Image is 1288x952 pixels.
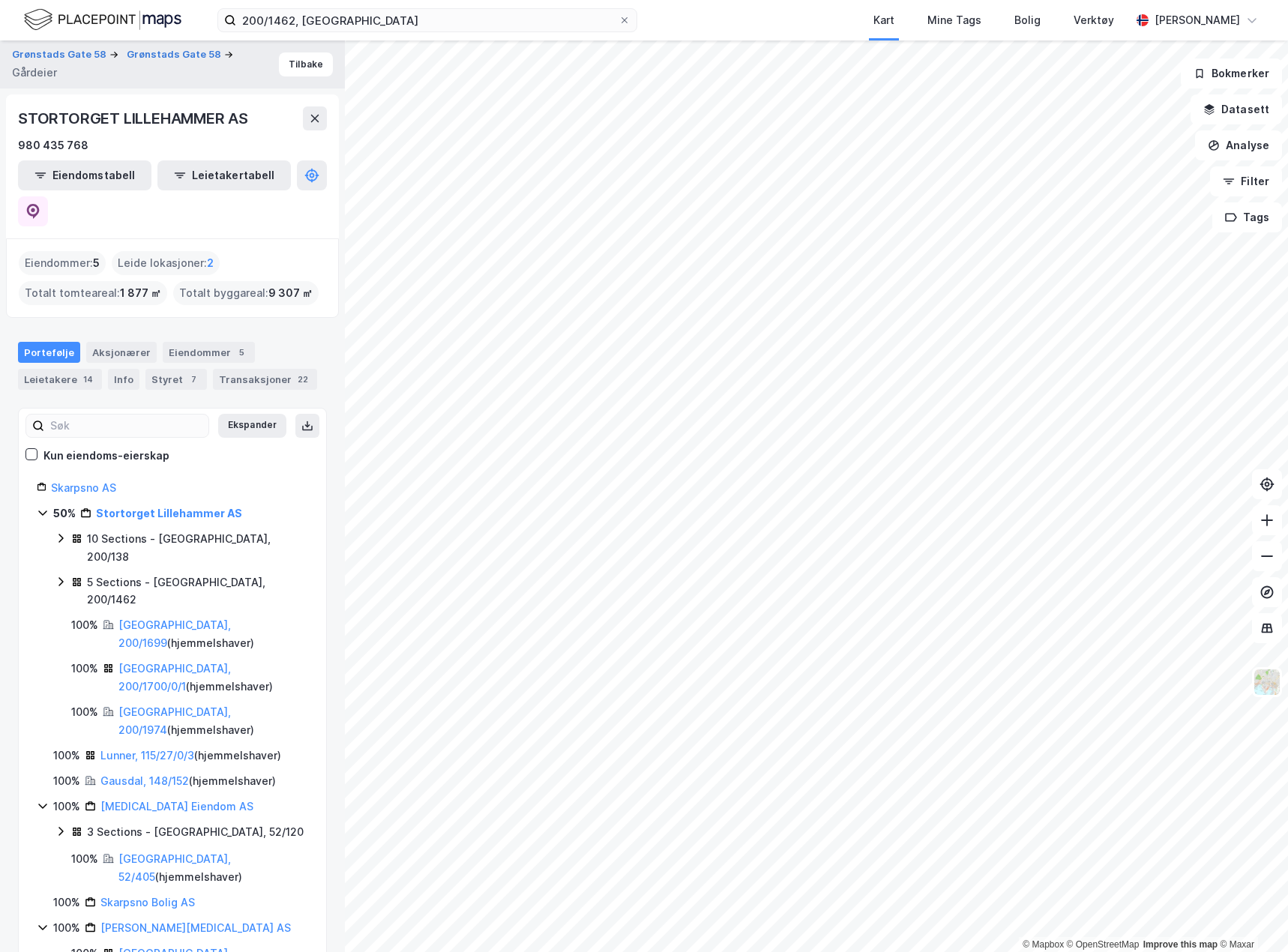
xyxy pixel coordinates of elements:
a: [PERSON_NAME][MEDICAL_DATA] AS [100,921,291,934]
button: Tags [1212,202,1282,232]
a: OpenStreetMap [1067,939,1140,950]
div: 100% [71,850,98,868]
div: Gårdeier [12,64,57,82]
div: 100% [71,703,98,721]
div: Eiendommer : [19,251,106,275]
div: 100% [53,772,80,790]
button: Tilbake [279,52,333,76]
button: Bokmerker [1181,58,1282,88]
div: 100% [53,747,80,765]
span: 2 [207,254,214,272]
div: ( hjemmelshaver ) [100,772,276,790]
span: 1 877 ㎡ [120,284,161,302]
div: 100% [53,798,80,816]
div: ( hjemmelshaver ) [118,660,308,696]
a: Mapbox [1023,939,1064,950]
div: 50% [53,504,76,522]
div: 100% [53,919,80,937]
span: 9 307 ㎡ [268,284,313,302]
div: Eiendommer [163,342,255,363]
a: Stortorget Lillehammer AS [96,507,242,519]
div: Portefølje [18,342,80,363]
a: [GEOGRAPHIC_DATA], 200/1974 [118,705,231,736]
div: Info [108,369,139,390]
div: ( hjemmelshaver ) [118,616,308,652]
div: 3 Sections - [GEOGRAPHIC_DATA], 52/120 [87,823,304,841]
div: 22 [295,372,311,387]
button: Datasett [1191,94,1282,124]
input: Søk på adresse, matrikkel, gårdeiere, leietakere eller personer [236,9,619,31]
div: ( hjemmelshaver ) [118,703,308,739]
div: 100% [71,616,98,634]
img: Z [1253,668,1281,696]
div: Transaksjoner [213,369,317,390]
div: 980 435 768 [18,136,88,154]
div: Verktøy [1074,11,1114,29]
div: Styret [145,369,207,390]
button: Filter [1210,166,1282,196]
div: STORTORGET LILLEHAMMER AS [18,106,251,130]
div: ( hjemmelshaver ) [100,747,281,765]
a: [GEOGRAPHIC_DATA], 200/1699 [118,618,231,649]
button: Grønstads Gate 58 [127,47,224,62]
div: Leide lokasjoner : [112,251,220,275]
div: Aksjonærer [86,342,157,363]
div: Totalt tomteareal : [19,281,167,305]
a: Lunner, 115/27/0/3 [100,749,194,762]
a: Gausdal, 148/152 [100,774,189,787]
div: [PERSON_NAME] [1155,11,1240,29]
div: Mine Tags [927,11,981,29]
iframe: Chat Widget [1213,880,1288,952]
a: Improve this map [1143,939,1218,950]
div: 10 Sections - [GEOGRAPHIC_DATA], 200/138 [87,530,308,566]
button: Grønstads Gate 58 [12,47,109,62]
div: 100% [53,894,80,912]
div: 5 [234,345,249,360]
a: Skarpsno Bolig AS [100,896,195,909]
div: ( hjemmelshaver ) [118,850,308,886]
span: 5 [93,254,100,272]
div: Kart [873,11,894,29]
div: 100% [71,660,98,678]
button: Analyse [1195,130,1282,160]
div: Bolig [1014,11,1041,29]
input: Søk [44,415,208,437]
div: Leietakere [18,369,102,390]
div: 5 Sections - [GEOGRAPHIC_DATA], 200/1462 [87,573,308,609]
a: [GEOGRAPHIC_DATA], 52/405 [118,852,231,883]
a: [MEDICAL_DATA] Eiendom AS [100,800,253,813]
div: 14 [80,372,96,387]
img: logo.f888ab2527a4732fd821a326f86c7f29.svg [24,7,181,33]
div: Kontrollprogram for chat [1213,880,1288,952]
a: Skarpsno AS [51,481,116,494]
div: Totalt byggareal : [173,281,319,305]
div: 7 [186,372,201,387]
button: Eiendomstabell [18,160,151,190]
button: Leietakertabell [157,160,291,190]
div: Kun eiendoms-eierskap [43,447,169,465]
button: Ekspander [218,414,286,438]
a: [GEOGRAPHIC_DATA], 200/1700/0/1 [118,662,231,693]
